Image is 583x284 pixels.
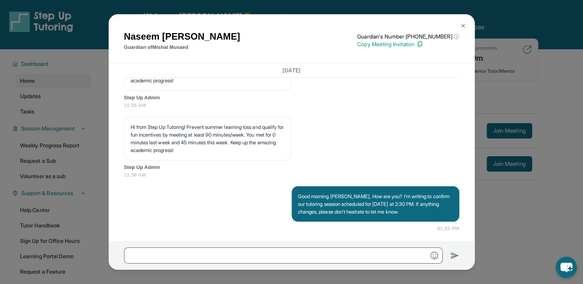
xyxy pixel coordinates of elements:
[124,30,240,43] h1: Naseem [PERSON_NAME]
[124,164,459,171] span: Step Up Admin
[124,102,459,109] span: 11:36 AM
[416,41,423,48] img: Copy Icon
[124,43,240,51] p: Guardian of Mishal Musaed
[298,192,453,216] p: Good morning [PERSON_NAME], How are you? I’m writing to confirm our tutoring session scheduled fo...
[357,40,459,48] p: Copy Meeting Invitation
[450,251,459,260] img: Send icon
[454,33,459,40] span: ⓘ
[430,252,438,259] img: Emoji
[124,94,459,102] span: Step Up Admin
[556,257,577,278] button: chat-button
[124,171,459,179] span: 11:36 AM
[124,67,459,74] h3: [DATE]
[437,225,459,232] span: 01:52 PM
[131,123,285,154] p: Hi from Step Up Tutoring! Prevent summer learning loss and qualify for fun incentives by meeting ...
[357,33,459,40] p: Guardian's Number: [PHONE_NUMBER]
[460,23,466,29] img: Close Icon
